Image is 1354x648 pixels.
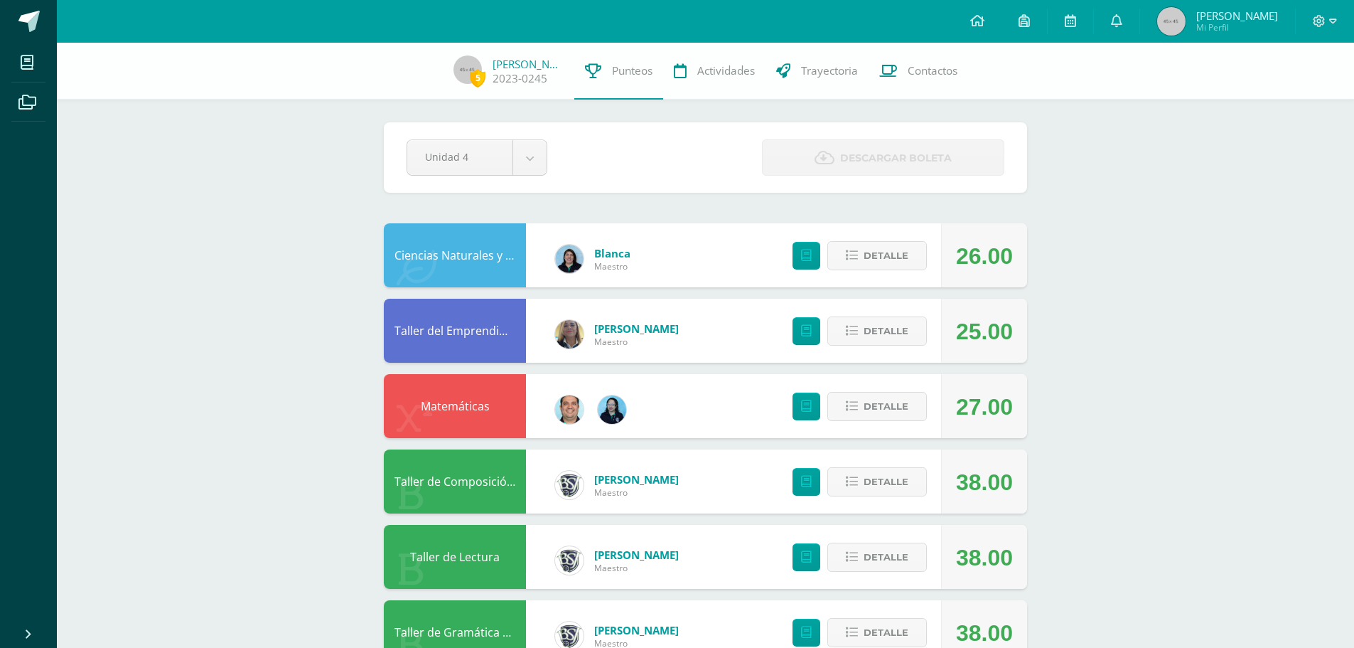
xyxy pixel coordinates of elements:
[555,471,584,499] img: ff9f30dcd6caddab7c2690c5a2c78218.png
[384,374,526,438] div: Matemáticas
[453,55,482,84] img: 45x45
[594,246,630,260] a: Blanca
[663,43,765,100] a: Actividades
[555,395,584,424] img: 332fbdfa08b06637aa495b36705a9765.png
[801,63,858,78] span: Trayectoria
[956,375,1013,439] div: 27.00
[956,450,1013,514] div: 38.00
[956,526,1013,590] div: 38.00
[869,43,968,100] a: Contactos
[594,548,679,562] a: [PERSON_NAME]
[384,450,526,514] div: Taller de Composición y Redacción
[384,223,526,287] div: Ciencias Naturales y Lab
[827,317,927,346] button: Detalle
[384,525,526,589] div: Taller de Lectura
[864,318,908,344] span: Detalle
[827,392,927,421] button: Detalle
[555,320,584,349] img: c96224e79309de7917ae934cbb5c0b01.png
[827,543,927,572] button: Detalle
[827,618,927,647] button: Detalle
[908,63,957,78] span: Contactos
[594,472,679,487] a: [PERSON_NAME]
[697,63,755,78] span: Actividades
[840,141,952,176] span: Descargar boleta
[555,245,584,273] img: 6df1b4a1ab8e0111982930b53d21c0fa.png
[493,57,564,71] a: [PERSON_NAME]
[612,63,652,78] span: Punteos
[864,243,908,269] span: Detalle
[598,395,626,424] img: ed95eabce992783372cd1b1830771598.png
[956,299,1013,363] div: 25.00
[827,241,927,270] button: Detalle
[470,69,485,87] span: 5
[864,393,908,420] span: Detalle
[493,71,547,86] a: 2023-0245
[384,299,526,363] div: Taller del Emprendimiento
[594,562,679,574] span: Maestro
[555,546,584,575] img: ff9f30dcd6caddab7c2690c5a2c78218.png
[425,140,495,174] span: Unidad 4
[864,620,908,646] span: Detalle
[594,623,679,637] a: [PERSON_NAME]
[594,487,679,499] span: Maestro
[864,469,908,495] span: Detalle
[1196,21,1278,33] span: Mi Perfil
[594,260,630,272] span: Maestro
[864,544,908,570] span: Detalle
[956,224,1013,288] div: 26.00
[1157,7,1186,36] img: 45x45
[594,322,679,336] a: [PERSON_NAME]
[1196,9,1278,23] span: [PERSON_NAME]
[765,43,869,100] a: Trayectoria
[574,43,663,100] a: Punteos
[827,467,927,496] button: Detalle
[407,140,547,175] a: Unidad 4
[594,336,679,348] span: Maestro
